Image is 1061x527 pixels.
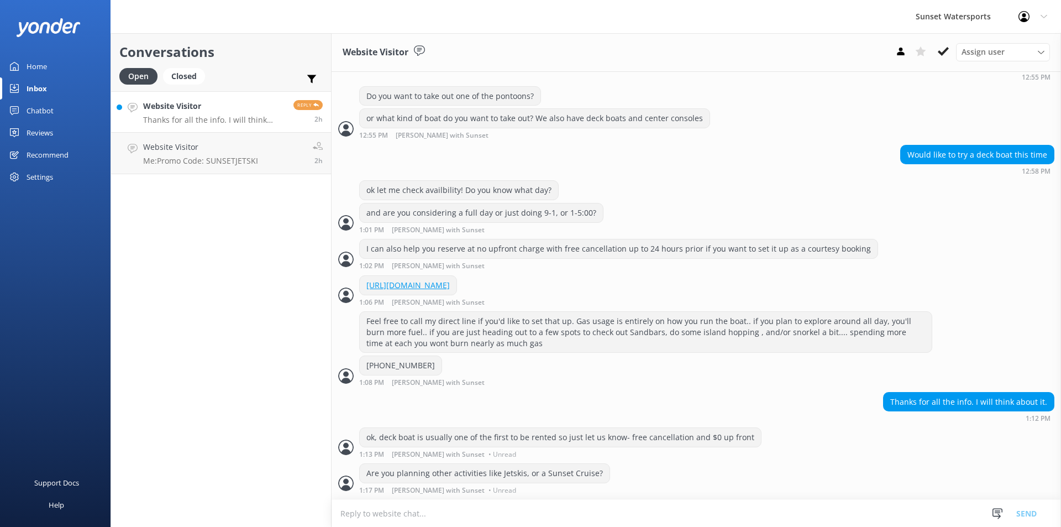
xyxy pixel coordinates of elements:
a: Closed [163,70,211,82]
div: Thanks for all the info. I will think about it. [884,393,1054,411]
h4: Website Visitor [143,100,285,112]
div: Chatbot [27,100,54,122]
div: 12:17pm 12-Aug-2025 (UTC -05:00) America/Cancun [359,486,610,494]
a: Website VisitorMe:Promo Code: SUNSETJETSKI2h [111,133,331,174]
div: 12:12pm 12-Aug-2025 (UTC -05:00) America/Cancun [883,414,1054,422]
div: Open [119,68,157,85]
span: [PERSON_NAME] with Sunset [392,451,485,458]
strong: 12:55 PM [1022,74,1051,81]
div: ok let me check availbility! Do you know what day? [360,181,558,200]
div: Are you planning other activities like Jetskis, or a Sunset Cruise? [360,464,610,483]
p: Thanks for all the info. I will think about it. [143,115,285,125]
strong: 1:08 PM [359,379,384,387]
span: [PERSON_NAME] with Sunset [392,379,485,387]
span: [PERSON_NAME] with Sunset [392,299,485,306]
strong: 12:55 PM [359,132,388,139]
div: Support Docs [34,472,79,494]
div: 12:01pm 12-Aug-2025 (UTC -05:00) America/Cancun [359,226,603,234]
div: 12:13pm 12-Aug-2025 (UTC -05:00) America/Cancun [359,450,761,458]
div: 11:55am 12-Aug-2025 (UTC -05:00) America/Cancun [359,131,710,139]
div: Help [49,494,64,516]
strong: 1:12 PM [1026,415,1051,422]
div: and are you considering a full day or just doing 9-1, or 1-5:00? [360,204,603,222]
strong: 1:06 PM [359,299,384,306]
strong: 1:17 PM [359,487,384,494]
div: [PHONE_NUMBER] [360,356,442,375]
div: 12:06pm 12-Aug-2025 (UTC -05:00) America/Cancun [359,298,521,306]
img: yonder-white-logo.png [17,18,80,36]
div: Would like to try a deck boat this time [901,145,1054,164]
div: 12:02pm 12-Aug-2025 (UTC -05:00) America/Cancun [359,262,878,270]
div: 11:58am 12-Aug-2025 (UTC -05:00) America/Cancun [900,167,1054,175]
span: [PERSON_NAME] with Sunset [392,263,485,270]
div: Home [27,55,47,77]
h4: Website Visitor [143,141,258,153]
span: 12:09pm 12-Aug-2025 (UTC -05:00) America/Cancun [314,156,323,165]
div: Settings [27,166,53,188]
span: [PERSON_NAME] with Sunset [396,132,489,139]
div: 12:08pm 12-Aug-2025 (UTC -05:00) America/Cancun [359,378,521,387]
div: Inbox [27,77,47,100]
strong: 1:02 PM [359,263,384,270]
a: Website VisitorThanks for all the info. I will think about it.Reply2h [111,91,331,133]
a: Open [119,70,163,82]
div: ok, deck boat is usually one of the first to be rented so just let us know- free cancellation and... [360,428,761,447]
span: Reply [293,100,323,110]
div: I can also help you reserve at no upfront charge with free cancellation up to 24 hours prior if y... [360,239,878,258]
a: [URL][DOMAIN_NAME] [366,280,450,290]
strong: 1:13 PM [359,451,384,458]
div: Do you want to take out one of the pontoons? [360,87,540,106]
h2: Conversations [119,41,323,62]
h3: Website Visitor [343,45,408,60]
div: Closed [163,68,205,85]
div: 11:55am 12-Aug-2025 (UTC -05:00) America/Cancun [1009,73,1054,81]
span: [PERSON_NAME] with Sunset [392,487,485,494]
div: Assign User [956,43,1050,61]
div: or what kind of boat do you want to take out? We also have deck boats and center consoles [360,109,710,128]
span: Assign user [962,46,1005,58]
span: • Unread [489,487,516,494]
strong: 12:58 PM [1022,168,1051,175]
div: Reviews [27,122,53,144]
p: Me: Promo Code: SUNSETJETSKI [143,156,258,166]
div: Recommend [27,144,69,166]
span: • Unread [489,451,516,458]
span: [PERSON_NAME] with Sunset [392,227,485,234]
div: Feel free to call my direct line if you'd like to set that up. Gas usage is entirely on how you r... [360,312,932,352]
span: 12:12pm 12-Aug-2025 (UTC -05:00) America/Cancun [314,114,323,124]
strong: 1:01 PM [359,227,384,234]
